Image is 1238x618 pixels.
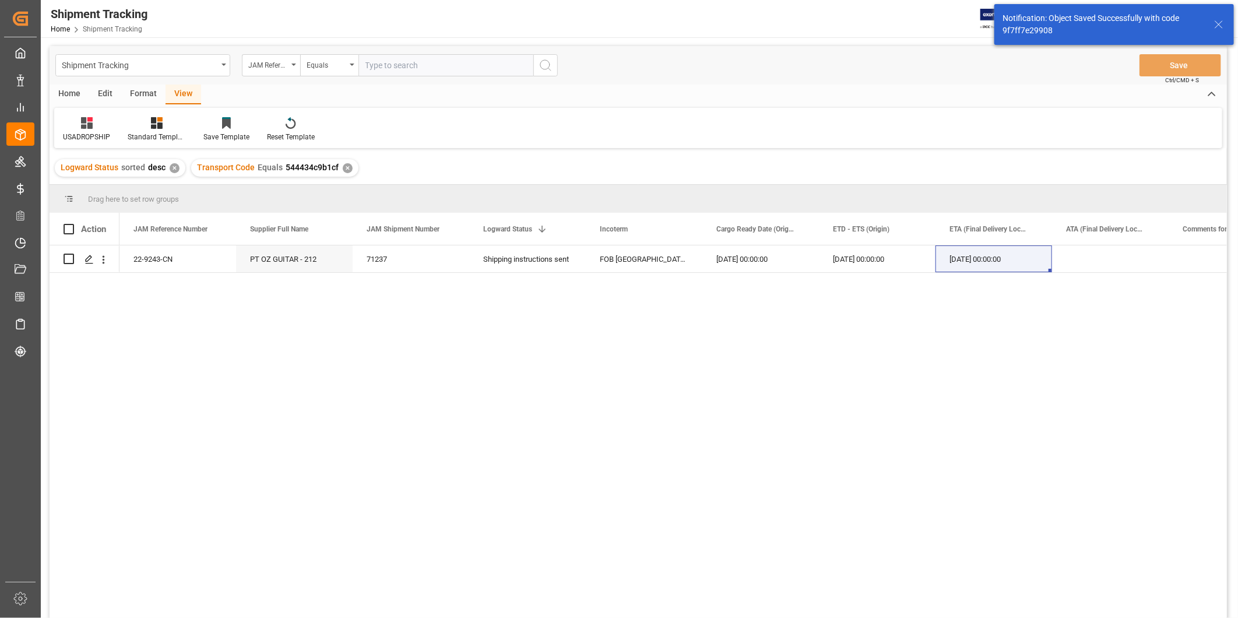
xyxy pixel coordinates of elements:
span: JAM Reference Number [133,225,207,233]
span: desc [148,163,166,172]
div: Action [81,224,106,234]
button: open menu [55,54,230,76]
span: ETA (Final Delivery Location) [949,225,1028,233]
div: Save Template [203,132,249,142]
div: PT OZ GUITAR - 212 [236,245,353,272]
span: ATA (Final Delivery Location) [1066,225,1144,233]
div: [DATE] 00:00:00 [935,245,1052,272]
div: Press SPACE to select this row. [50,245,119,273]
div: Equals [307,57,346,71]
div: Notification: Object Saved Successfully with code 9f7ff7e29908 [1003,12,1203,37]
div: USADROPSHIP [63,132,110,142]
div: Home [50,85,89,104]
span: Logward Status [483,225,532,233]
div: Shipping instructions sent [483,246,572,273]
span: Drag here to set row groups [88,195,179,203]
span: ETD - ETS (Origin) [833,225,889,233]
div: [DATE] 00:00:00 [819,245,935,272]
div: Edit [89,85,121,104]
input: Type to search [358,54,533,76]
span: Equals [258,163,283,172]
div: Standard Templates [128,132,186,142]
span: sorted [121,163,145,172]
div: Format [121,85,166,104]
div: Reset Template [267,132,315,142]
div: Shipment Tracking [62,57,217,72]
img: Exertis%20JAM%20-%20Email%20Logo.jpg_1722504956.jpg [980,9,1021,29]
button: search button [533,54,558,76]
div: ✕ [343,163,353,173]
div: 22-9243-CN [119,245,236,272]
button: open menu [300,54,358,76]
div: [DATE] 00:00:00 [702,245,819,272]
div: View [166,85,201,104]
button: open menu [242,54,300,76]
span: JAM Shipment Number [367,225,439,233]
span: Transport Code [197,163,255,172]
div: Shipment Tracking [51,5,147,23]
span: Supplier Full Name [250,225,308,233]
div: JAM Reference Number [248,57,288,71]
span: Cargo Ready Date (Origin) [716,225,794,233]
span: Incoterm [600,225,628,233]
a: Home [51,25,70,33]
button: Save [1139,54,1221,76]
div: FOB [GEOGRAPHIC_DATA] ID [586,245,702,272]
div: ✕ [170,163,180,173]
span: 544434c9b1cf [286,163,339,172]
span: Ctrl/CMD + S [1165,76,1199,85]
span: Logward Status [61,163,118,172]
div: 71237 [353,245,469,272]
